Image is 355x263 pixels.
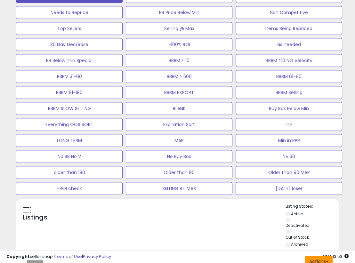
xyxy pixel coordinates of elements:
[16,134,123,147] button: LONG TERM
[236,134,342,147] button: Min in RPR
[236,150,342,163] button: NV 30
[236,70,342,83] button: BBBM 61-90
[126,38,232,51] button: -100% ROI
[126,150,232,163] button: No Buy Box
[16,166,123,179] button: older than 180
[236,6,342,19] button: Non Competitive
[23,213,47,222] h5: Listings
[236,86,342,99] button: BBBM Selling
[291,211,303,217] label: Active
[126,70,232,83] button: BBBM > 500
[236,118,342,131] button: LILF
[126,6,232,19] button: BB Price Below Min
[126,166,232,179] button: Older than 90
[286,203,339,210] p: Listing States:
[126,118,232,131] button: Expiration Sort
[16,22,123,35] button: Top Sellers
[286,235,309,240] label: Out of Stock
[55,253,82,259] a: Terms of Use
[126,22,232,35] button: Selling @ Max
[16,118,123,131] button: Everything OOS SORT
[291,242,308,247] label: Archived
[236,182,342,195] button: [DATE] loser
[126,86,232,99] button: BBBM EXPORT
[6,254,111,260] div: seller snap | |
[16,182,123,195] button: -ROI check
[286,223,310,228] label: Deactivated
[16,86,123,99] button: BBBM 91-180
[323,253,349,259] span: 2025-10-11 13:53 GMT
[236,38,342,51] button: as needed
[126,102,232,115] button: BLANK
[16,38,123,51] button: 30 Day Decrease
[236,102,342,115] button: Buy Box Below Min
[126,54,232,67] button: BBBM < 10
[126,134,232,147] button: MAP
[236,22,342,35] button: Items Being Repriced
[236,54,342,67] button: BBBM >10 NO Velocity
[83,253,111,259] a: Privacy Policy
[16,102,123,115] button: BBBM SLOW SELLING
[16,150,123,163] button: No BB No V
[6,253,30,259] strong: Copyright
[236,166,342,179] button: Older than 90 MAP
[16,54,123,67] button: BB Below min Special
[16,70,123,83] button: BBBM 31-60
[126,182,232,195] button: SELLING AT MAX
[16,6,123,19] button: Needs to Reprice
